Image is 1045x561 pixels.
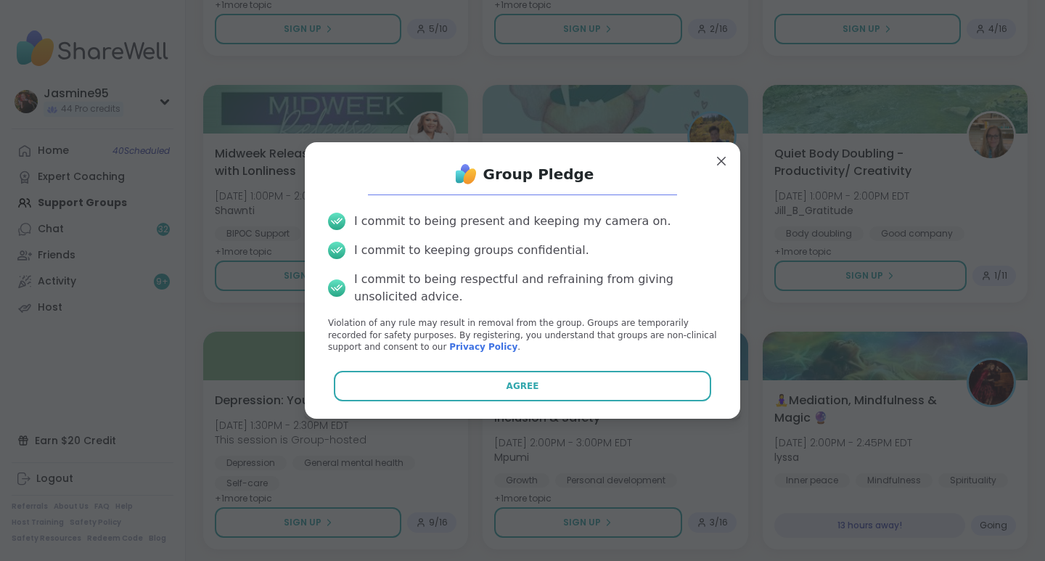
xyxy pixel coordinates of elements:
div: I commit to being present and keeping my camera on. [354,213,671,230]
h1: Group Pledge [483,164,594,184]
p: Violation of any rule may result in removal from the group. Groups are temporarily recorded for s... [328,317,717,353]
div: I commit to keeping groups confidential. [354,242,589,259]
a: Privacy Policy [449,342,517,352]
img: ShareWell Logo [451,160,480,189]
div: I commit to being respectful and refraining from giving unsolicited advice. [354,271,717,306]
button: Agree [334,371,712,401]
span: Agree [507,380,539,393]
